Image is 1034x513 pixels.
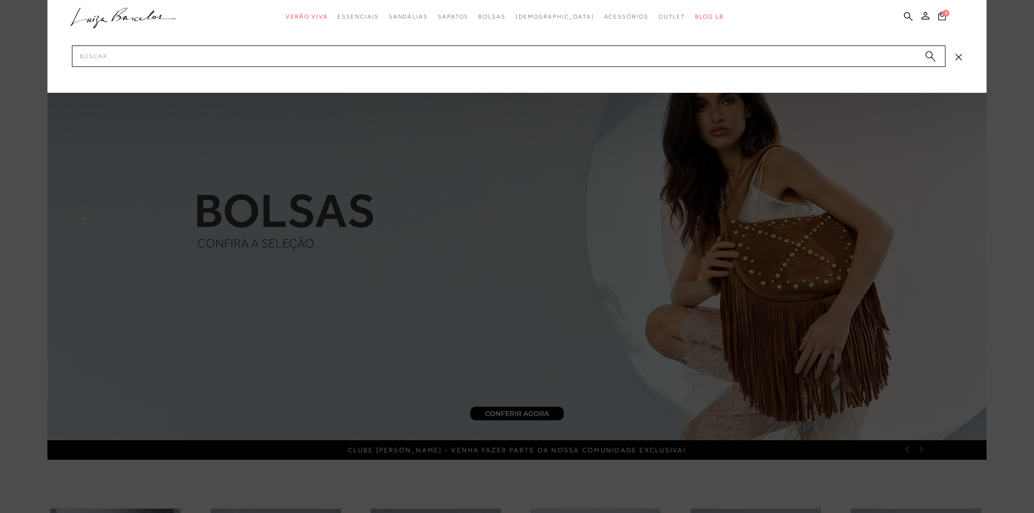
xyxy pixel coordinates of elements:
button: 0 [935,11,949,24]
a: categoryNavScreenReaderText [478,8,506,26]
a: BLOG LB [695,8,723,26]
a: categoryNavScreenReaderText [286,8,328,26]
span: Sandálias [389,13,428,20]
span: Outlet [658,13,686,20]
span: Essenciais [337,13,379,20]
a: categoryNavScreenReaderText [389,8,428,26]
a: noSubCategoriesText [516,8,594,26]
a: categoryNavScreenReaderText [604,8,649,26]
span: Sapatos [438,13,469,20]
span: [DEMOGRAPHIC_DATA] [516,13,594,20]
span: Bolsas [478,13,506,20]
a: categoryNavScreenReaderText [438,8,469,26]
a: categoryNavScreenReaderText [337,8,379,26]
a: categoryNavScreenReaderText [658,8,686,26]
span: BLOG LB [695,13,723,20]
span: Acessórios [604,13,649,20]
input: Buscar. [72,45,945,67]
span: Verão Viva [286,13,328,20]
span: 0 [943,10,949,17]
